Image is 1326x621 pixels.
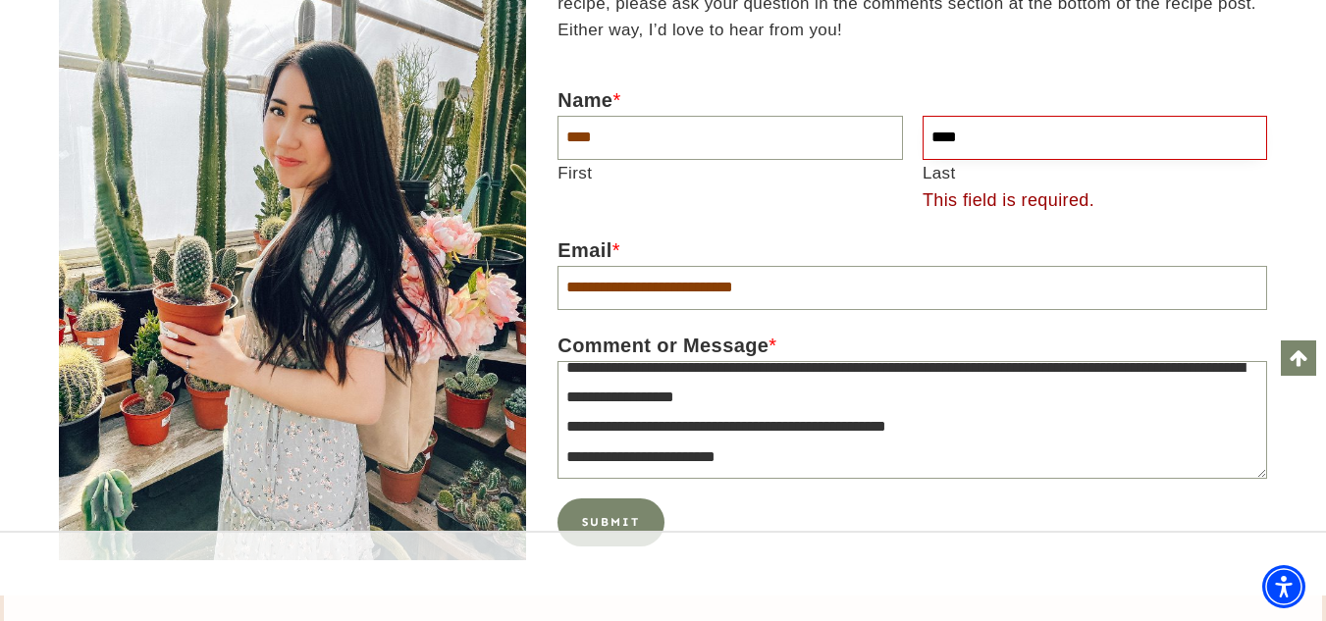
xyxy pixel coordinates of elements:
label: Email [557,234,1267,266]
label: Name [557,84,1267,116]
label: Last [923,160,1268,186]
div: Accessibility Menu [1262,565,1305,608]
a: Scroll to top [1281,340,1316,376]
label: Comment or Message [557,330,1267,361]
button: Submit [557,498,664,546]
label: First [557,160,903,186]
label: This field is required. [923,186,1268,215]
